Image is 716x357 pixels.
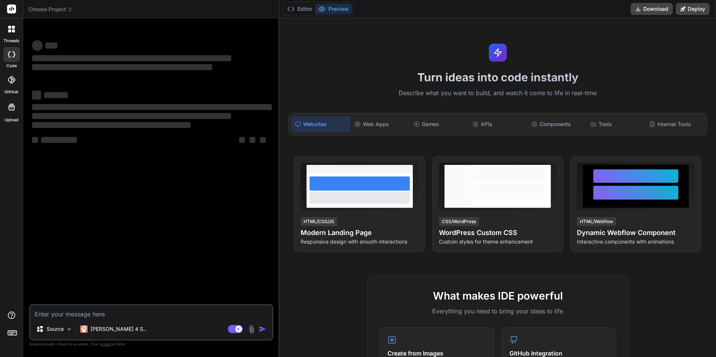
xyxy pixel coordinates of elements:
span: ‌ [41,137,77,143]
span: ‌ [32,55,231,61]
h4: Modern Landing Page [301,228,418,238]
div: HTML/Webflow [577,217,616,226]
p: Everything you need to bring your ideas to life [380,307,616,316]
span: ‌ [45,43,57,48]
label: GitHub [4,89,18,95]
label: threads [3,38,19,44]
div: CSS/WordPress [439,217,479,226]
div: Internal Tools [646,116,704,132]
span: ‌ [239,137,245,143]
p: Interactive components with animations [577,238,695,245]
button: Preview [315,4,352,14]
div: Tools [587,116,645,132]
h4: WordPress Custom CSS [439,228,557,238]
span: ‌ [32,104,272,110]
span: ‌ [44,92,68,98]
div: Websites [292,116,350,132]
p: Custom styles for theme enhancement [439,238,557,245]
span: ‌ [249,137,255,143]
div: APIs [470,116,527,132]
p: Responsive design with smooth interactions [301,238,418,245]
label: code [6,63,17,69]
img: Claude 4 Sonnet [80,325,88,333]
img: icon [259,325,266,333]
span: privacy [100,342,113,346]
p: Always double-check its answers. Your in Bind [29,341,273,348]
button: Deploy [676,3,710,15]
div: Components [528,116,586,132]
span: ‌ [32,91,41,100]
p: Source [47,325,64,333]
div: HTML/CSS/JS [301,217,337,226]
div: Games [411,116,468,132]
p: Describe what you want to build, and watch it come to life in real-time [284,88,712,98]
span: ‌ [32,40,43,51]
h1: Turn ideas into code instantly [284,71,712,84]
span: ‌ [32,64,212,70]
button: Editor [284,4,315,14]
label: Upload [4,117,19,123]
span: ‌ [32,137,38,143]
h4: Dynamic Webflow Component [577,228,695,238]
div: Web Apps [352,116,409,132]
img: attachment [247,325,256,333]
button: Download [631,3,673,15]
img: Pick Models [66,326,72,332]
span: Choose Project [28,6,73,13]
p: [PERSON_NAME] 4 S.. [91,325,146,333]
h2: What makes IDE powerful [380,288,616,304]
span: ‌ [260,137,266,143]
span: ‌ [32,113,231,119]
span: ‌ [32,122,191,128]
